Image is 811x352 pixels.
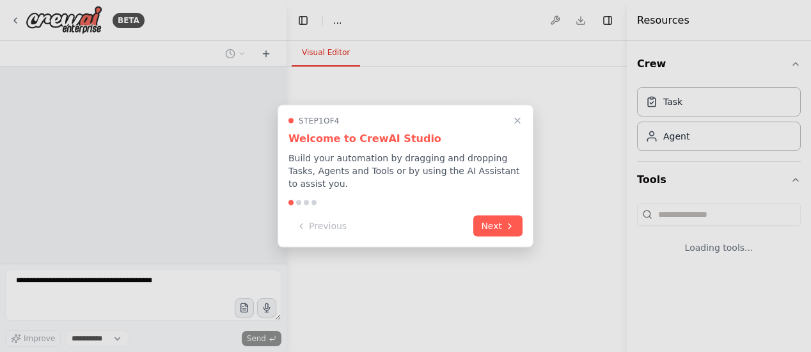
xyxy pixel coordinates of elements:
p: Build your automation by dragging and dropping Tasks, Agents and Tools or by using the AI Assista... [288,152,523,190]
button: Close walkthrough [510,113,525,129]
button: Hide left sidebar [294,12,312,29]
h3: Welcome to CrewAI Studio [288,131,523,147]
button: Previous [288,216,354,237]
span: Step 1 of 4 [299,116,340,126]
button: Next [473,216,523,237]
